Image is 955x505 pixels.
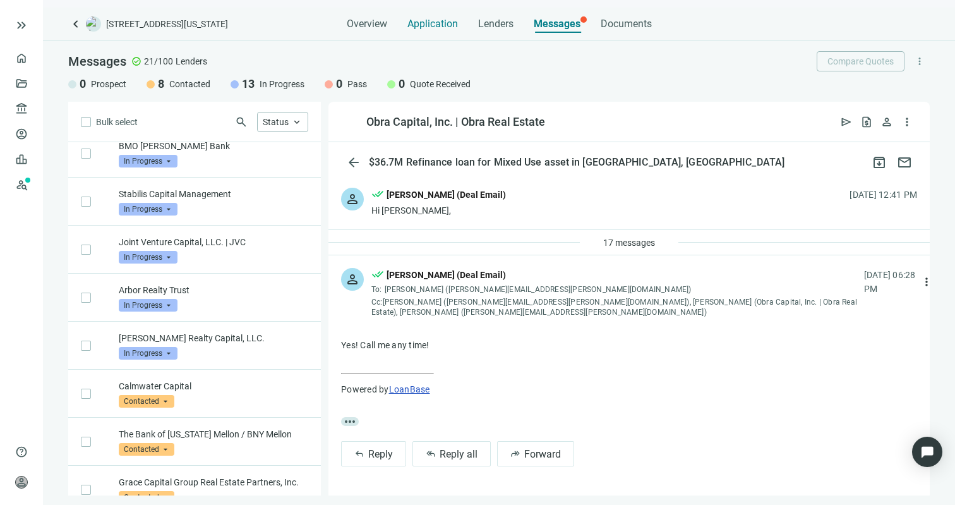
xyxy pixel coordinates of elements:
[897,155,912,170] span: mail
[850,188,917,202] div: [DATE] 12:41 PM
[119,140,308,152] p: BMO [PERSON_NAME] Bank
[385,285,692,294] span: [PERSON_NAME] ([PERSON_NAME][EMAIL_ADDRESS][PERSON_NAME][DOMAIN_NAME])
[291,116,303,128] span: keyboard_arrow_up
[15,102,24,115] span: account_balance
[371,297,858,317] div: Cc: [PERSON_NAME] ([PERSON_NAME][EMAIL_ADDRESS][PERSON_NAME][DOMAIN_NAME]), [PERSON_NAME] (Obra C...
[119,251,177,264] span: In Progress
[920,272,934,292] button: more_vert
[68,54,126,69] span: Messages
[341,417,359,426] span: more_horiz
[407,18,458,30] span: Application
[354,449,364,459] span: reply
[96,115,138,129] span: Bulk select
[119,332,308,344] p: [PERSON_NAME] Realty Capital, LLC.
[366,156,787,169] div: $36.7M Refinance loan for Mixed Use asset in [GEOGRAPHIC_DATA], [GEOGRAPHIC_DATA]
[235,116,248,128] span: search
[68,16,83,32] a: keyboard_arrow_left
[440,448,477,460] span: Reply all
[260,78,304,90] span: In Progress
[412,441,491,466] button: reply_allReply all
[892,150,917,175] button: mail
[119,347,177,360] span: In Progress
[914,56,925,67] span: more_vert
[897,112,917,132] button: more_vert
[592,233,666,253] button: 17 messages
[387,188,506,202] div: [PERSON_NAME] (Deal Email)
[341,150,366,175] button: arrow_back
[920,276,933,288] span: more_vert
[366,114,545,130] div: Obra Capital, Inc. | Obra Real Estate
[119,428,308,441] p: The Bank of [US_STATE] Mellon / BNY Mellon
[817,51,904,71] button: Compare Quotes
[860,116,873,128] span: request_quote
[347,78,367,90] span: Pass
[901,116,913,128] span: more_vert
[15,476,28,489] span: person
[836,112,856,132] button: send
[345,192,360,207] span: person
[872,155,887,170] span: archive
[840,116,853,128] span: send
[91,78,126,90] span: Prospect
[410,78,471,90] span: Quote Received
[119,236,308,248] p: Joint Venture Capital, LLC. | JVC
[510,449,520,459] span: forward
[912,437,942,467] div: Open Intercom Messenger
[371,268,384,284] span: done_all
[877,112,897,132] button: person
[387,268,506,282] div: [PERSON_NAME] (Deal Email)
[119,443,174,456] span: Contacted
[371,284,858,295] div: To:
[242,76,255,92] span: 13
[864,268,917,296] div: [DATE] 06:28 PM
[497,441,574,466] button: forwardForward
[336,76,342,92] span: 0
[399,76,405,92] span: 0
[524,448,561,460] span: Forward
[534,18,580,30] span: Messages
[158,76,164,92] span: 8
[119,203,177,216] span: In Progress
[119,284,308,296] p: Arbor Realty Trust
[106,18,228,30] span: [STREET_ADDRESS][US_STATE]
[144,55,173,68] span: 21/100
[345,272,360,287] span: person
[880,116,893,128] span: person
[119,155,177,167] span: In Progress
[119,299,177,312] span: In Progress
[119,188,308,200] p: Stabilis Capital Management
[169,78,210,90] span: Contacted
[867,150,892,175] button: archive
[910,51,930,71] button: more_vert
[603,238,655,248] span: 17 messages
[856,112,877,132] button: request_quote
[176,55,207,68] span: Lenders
[263,117,289,127] span: Status
[341,441,406,466] button: replyReply
[80,76,86,92] span: 0
[368,448,393,460] span: Reply
[131,56,141,66] span: check_circle
[15,446,28,458] span: help
[371,188,384,204] span: done_all
[601,18,652,30] span: Documents
[119,491,174,504] span: Contacted
[86,16,101,32] img: deal-logo
[478,18,514,30] span: Lenders
[119,395,174,408] span: Contacted
[119,476,308,489] p: Grace Capital Group Real Estate Partners, Inc.
[119,380,308,392] p: Calmwater Capital
[346,155,361,170] span: arrow_back
[426,449,436,459] span: reply_all
[347,18,387,30] span: Overview
[14,18,29,33] button: keyboard_double_arrow_right
[371,204,506,217] div: Hi [PERSON_NAME],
